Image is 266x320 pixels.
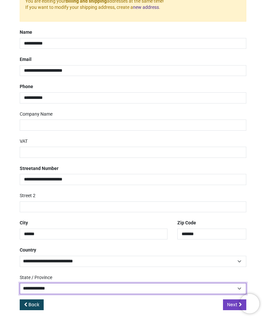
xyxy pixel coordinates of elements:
label: Zip Code [177,217,196,229]
label: Email [20,54,32,65]
a: Back [20,299,44,311]
label: Name [20,27,32,38]
span: Back [29,301,39,308]
label: VAT [20,136,28,147]
label: Country [20,245,36,256]
label: Phone [20,81,33,92]
a: Next [223,299,246,311]
span: Next [227,301,237,308]
label: Street 2 [20,190,35,201]
label: Company Name [20,109,53,120]
span: and Number [33,166,58,171]
iframe: Brevo live chat [240,294,259,313]
label: State / Province [20,272,52,283]
label: City [20,217,28,229]
label: Street [20,163,58,174]
a: new address [133,5,159,10]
